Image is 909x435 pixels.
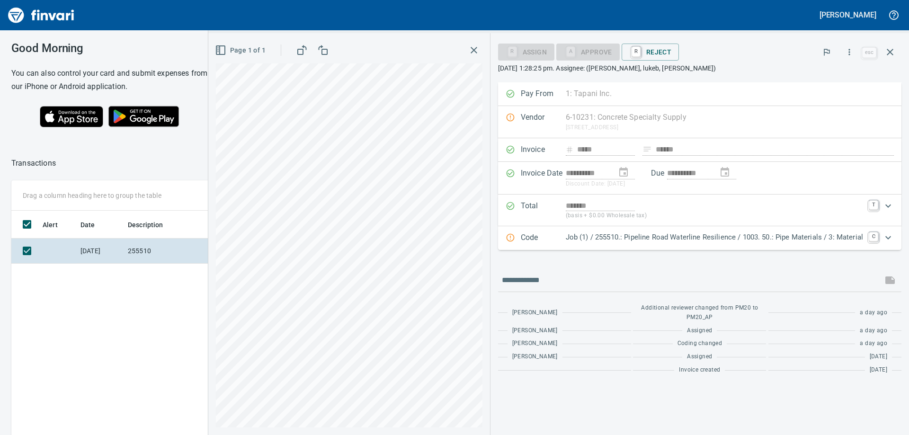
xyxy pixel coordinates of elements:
span: [PERSON_NAME] [512,326,558,336]
td: 255510 [124,239,209,264]
span: [PERSON_NAME] [512,339,558,348]
span: Description [128,219,176,231]
div: Assign [498,47,554,55]
a: C [869,232,878,241]
div: nf [556,47,620,55]
img: Download on the App Store [40,106,103,127]
p: Transactions [11,158,56,169]
span: Description [128,219,163,231]
button: RReject [622,44,679,61]
span: Alert [43,219,58,231]
span: Coding changed [677,339,722,348]
span: Invoice created [679,365,720,375]
span: Close invoice [860,41,901,63]
p: Code [521,232,566,244]
p: [DATE] 1:28:25 pm. Assignee: ([PERSON_NAME], lukeb, [PERSON_NAME]) [498,63,901,73]
p: Drag a column heading here to group the table [23,191,161,200]
span: This records your message into the invoice and notifies anyone mentioned [879,269,901,292]
button: More [839,42,860,62]
button: [PERSON_NAME] [817,8,879,22]
span: [DATE] [870,352,887,362]
span: Additional reviewer changed from PM20 to PM20_AP [638,303,761,322]
span: Assigned [687,352,712,362]
span: a day ago [860,308,887,318]
h6: You can also control your card and submit expenses from our iPhone or Android application. [11,67,213,93]
img: Finvari [6,4,77,27]
div: Expand [498,226,901,250]
span: a day ago [860,326,887,336]
td: [DATE] [77,239,124,264]
img: Get it on Google Play [103,101,185,132]
span: Date [80,219,95,231]
a: T [869,200,878,210]
a: esc [862,47,876,58]
p: (basis + $0.00 Wholesale tax) [566,211,863,221]
span: [PERSON_NAME] [512,308,558,318]
a: R [632,46,641,57]
span: [PERSON_NAME] [512,352,558,362]
button: Flag [816,42,837,62]
span: Assigned [687,326,712,336]
h3: Good Morning [11,42,213,55]
p: Job (1) / 255510.: Pipeline Road Waterline Resilience / 1003. 50.: Pipe Materials / 3: Material [566,232,863,243]
span: [DATE] [870,365,887,375]
button: Page 1 of 1 [213,42,269,59]
span: Alert [43,219,70,231]
span: Date [80,219,107,231]
span: Reject [629,44,671,60]
span: a day ago [860,339,887,348]
p: Total [521,200,566,221]
h5: [PERSON_NAME] [820,10,876,20]
div: Expand [498,195,901,226]
span: Page 1 of 1 [217,44,266,56]
nav: breadcrumb [11,158,56,169]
